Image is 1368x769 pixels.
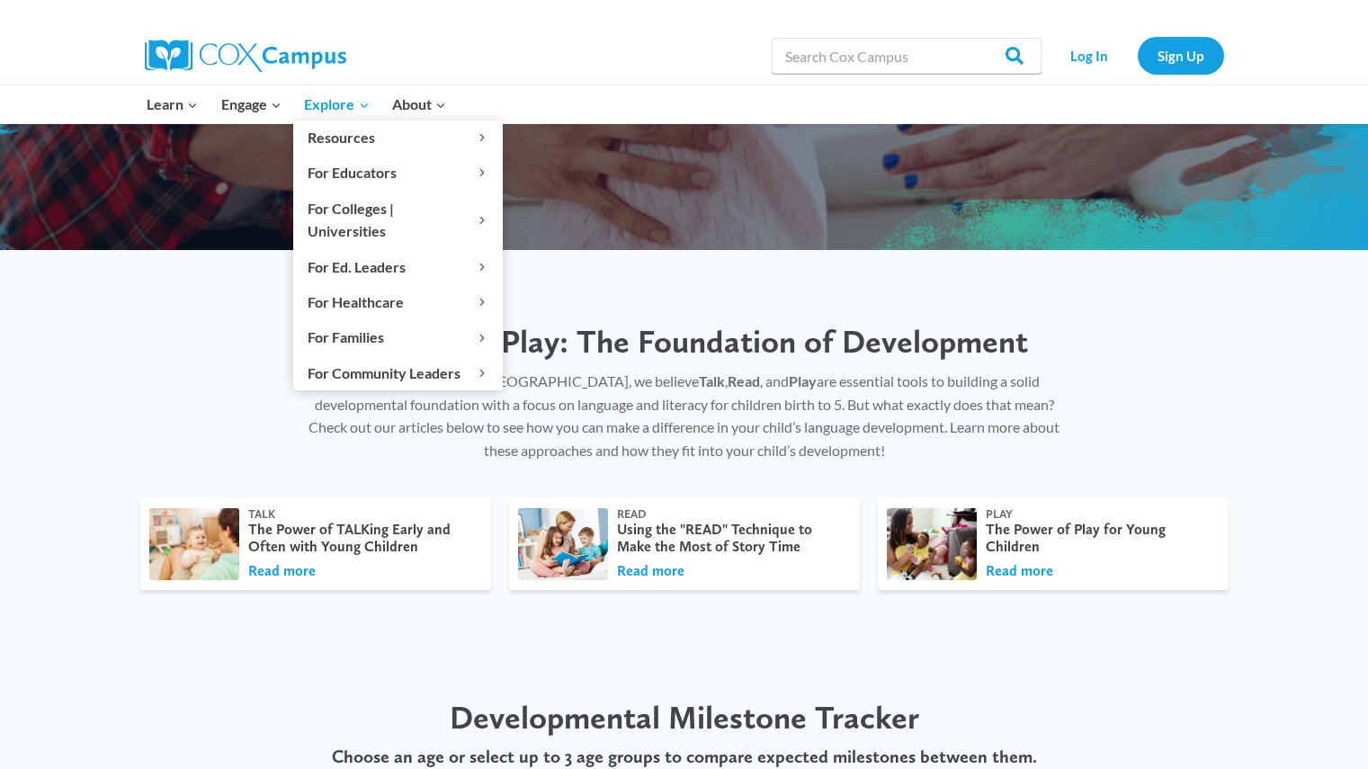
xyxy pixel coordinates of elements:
strong: Play [789,372,817,389]
span: Developmental Milestone Tracker [450,698,919,737]
a: Talk The Power of TALKing Early and Often with Young Children Read more [140,498,491,590]
nav: Secondary Navigation [1051,37,1224,74]
div: Using the "READ" Technique to Make the Most of Story Time [617,521,842,555]
nav: Primary Navigation [136,85,458,123]
div: The Power of TALKing Early and Often with Young Children [248,521,473,555]
button: Child menu of For Educators [293,156,503,190]
button: Child menu of Explore [293,85,381,123]
strong: Read [728,372,760,389]
button: Child menu of For Healthcare [293,285,503,319]
div: The Power of Play for Young Children [986,521,1211,555]
img: Cox Campus [145,40,346,72]
input: Search Cox Campus [772,38,1042,74]
div: Read [617,507,842,522]
a: Read Using the "READ" Technique to Make the Most of Story Time Read more [509,498,860,590]
button: Child menu of Learn [136,85,210,123]
p: Choose an age or select up to 3 age groups to compare expected milestones between them. [140,746,1229,767]
span: Talk, Read, Play: The Foundation of Development [340,322,1028,361]
button: Child menu of For Families [293,320,503,354]
img: mom-reading-with-children.jpg [515,506,610,582]
button: Child menu of Engage [210,85,293,123]
img: 0010-Lyra-11-scaled-1.jpg [884,506,979,582]
div: Talk [248,507,473,522]
button: Child menu of For Ed. Leaders [293,249,503,283]
p: At the [PERSON_NAME][GEOGRAPHIC_DATA], we believe , , and are essential tools to building a solid... [307,370,1062,461]
button: Child menu of For Colleges | Universities [293,191,503,248]
button: Read more [986,561,1053,581]
strong: Talk [699,372,725,389]
button: Child menu of Resources [293,121,503,155]
a: Log In [1051,37,1129,74]
div: Play [986,507,1211,522]
a: Play The Power of Play for Young Children Read more [878,498,1229,590]
button: Child menu of About [380,85,458,123]
button: Read more [617,561,684,581]
button: Child menu of For Community Leaders [293,355,503,389]
button: Read more [248,561,316,581]
a: Sign Up [1138,37,1224,74]
img: iStock_53702022_LARGE.jpg [147,506,241,582]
